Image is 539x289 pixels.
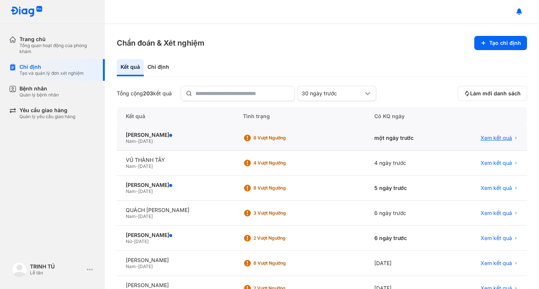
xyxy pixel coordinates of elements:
[19,85,59,92] div: Bệnh nhân
[126,257,225,264] div: [PERSON_NAME]
[365,126,448,151] div: một ngày trước
[481,210,512,216] span: Xem kết quả
[138,188,153,194] span: [DATE]
[253,160,313,166] div: 4 Vượt ngưỡng
[126,132,225,138] div: [PERSON_NAME]
[365,251,448,276] div: [DATE]
[474,36,527,50] button: Tạo chỉ định
[19,43,96,55] div: Tổng quan hoạt động của phòng khám
[470,90,521,97] span: Làm mới danh sách
[30,263,84,270] div: TRINH TÚ
[132,239,134,244] span: -
[143,90,153,96] span: 203
[126,188,136,194] span: Nam
[138,163,153,169] span: [DATE]
[126,282,225,289] div: [PERSON_NAME]
[126,239,132,244] span: Nữ
[19,64,84,70] div: Chỉ định
[126,232,225,239] div: [PERSON_NAME]
[253,235,313,241] div: 2 Vượt ngưỡng
[481,160,512,166] span: Xem kết quả
[136,264,138,269] span: -
[19,107,75,114] div: Yêu cầu giao hàng
[481,235,512,242] span: Xem kết quả
[138,264,153,269] span: [DATE]
[138,138,153,144] span: [DATE]
[365,151,448,176] div: 4 ngày trước
[481,185,512,191] span: Xem kết quả
[302,90,363,97] div: 30 ngày trước
[117,90,172,97] div: Tổng cộng kết quả
[136,213,138,219] span: -
[19,92,59,98] div: Quản lý bệnh nhân
[481,135,512,141] span: Xem kết quả
[19,114,75,120] div: Quản lý yêu cầu giao hàng
[365,107,448,126] div: Có KQ ngày
[126,163,136,169] span: Nam
[117,38,204,48] h3: Chẩn đoán & Xét nghiệm
[19,36,96,43] div: Trang chủ
[117,59,144,76] div: Kết quả
[30,270,84,276] div: Lễ tân
[126,138,136,144] span: Nam
[253,135,313,141] div: 8 Vượt ngưỡng
[136,163,138,169] span: -
[126,207,225,213] div: QUÁCH [PERSON_NAME]
[10,6,43,18] img: logo
[234,107,365,126] div: Tình trạng
[136,188,138,194] span: -
[253,185,313,191] div: 8 Vượt ngưỡng
[126,264,136,269] span: Nam
[458,86,527,101] button: Làm mới danh sách
[126,157,225,163] div: VŨ THÀNH TÂY
[117,107,234,126] div: Kết quả
[19,70,84,76] div: Tạo và quản lý đơn xét nghiệm
[253,260,313,266] div: 8 Vượt ngưỡng
[365,226,448,251] div: 6 ngày trước
[126,213,136,219] span: Nam
[126,182,225,188] div: [PERSON_NAME]
[136,138,138,144] span: -
[144,59,173,76] div: Chỉ định
[365,201,448,226] div: 6 ngày trước
[134,239,149,244] span: [DATE]
[365,176,448,201] div: 5 ngày trước
[12,262,27,277] img: logo
[481,260,512,267] span: Xem kết quả
[138,213,153,219] span: [DATE]
[253,210,313,216] div: 3 Vượt ngưỡng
